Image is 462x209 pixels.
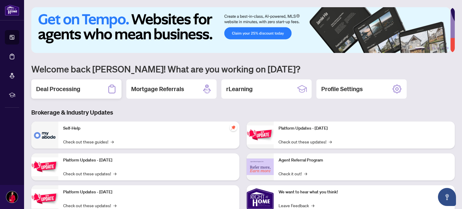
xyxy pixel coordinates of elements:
[304,170,307,177] span: →
[5,5,19,16] img: logo
[438,188,456,206] button: Open asap
[63,125,235,132] p: Self-Help
[247,158,274,175] img: Agent Referral Program
[415,47,425,49] button: 1
[230,124,237,131] span: pushpin
[31,189,58,208] img: Platform Updates - July 21, 2025
[31,63,455,75] h1: Welcome back [PERSON_NAME]! What are you working on [DATE]?
[113,170,116,177] span: →
[31,108,455,117] h3: Brokerage & Industry Updates
[111,138,114,145] span: →
[63,189,235,195] p: Platform Updates - [DATE]
[63,170,116,177] a: Check out these updates!→
[279,189,450,195] p: We want to hear what you think!
[279,138,332,145] a: Check out these updates!→
[36,85,80,93] h2: Deal Processing
[31,121,58,149] img: Self-Help
[432,47,434,49] button: 3
[247,125,274,144] img: Platform Updates - June 23, 2025
[226,85,253,93] h2: rLearning
[279,202,314,209] a: Leave Feedback→
[6,191,18,203] img: Profile Icon
[31,7,450,53] img: Slide 0
[131,85,184,93] h2: Mortgage Referrals
[31,157,58,176] img: Platform Updates - September 16, 2025
[279,125,450,132] p: Platform Updates - [DATE]
[437,47,439,49] button: 4
[279,157,450,164] p: Agent Referral Program
[442,47,444,49] button: 5
[321,85,363,93] h2: Profile Settings
[427,47,430,49] button: 2
[63,202,116,209] a: Check out these updates!→
[63,138,114,145] a: Check out these guides!→
[113,202,116,209] span: →
[329,138,332,145] span: →
[279,170,307,177] a: Check it out!→
[63,157,235,164] p: Platform Updates - [DATE]
[311,202,314,209] span: →
[446,47,449,49] button: 6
